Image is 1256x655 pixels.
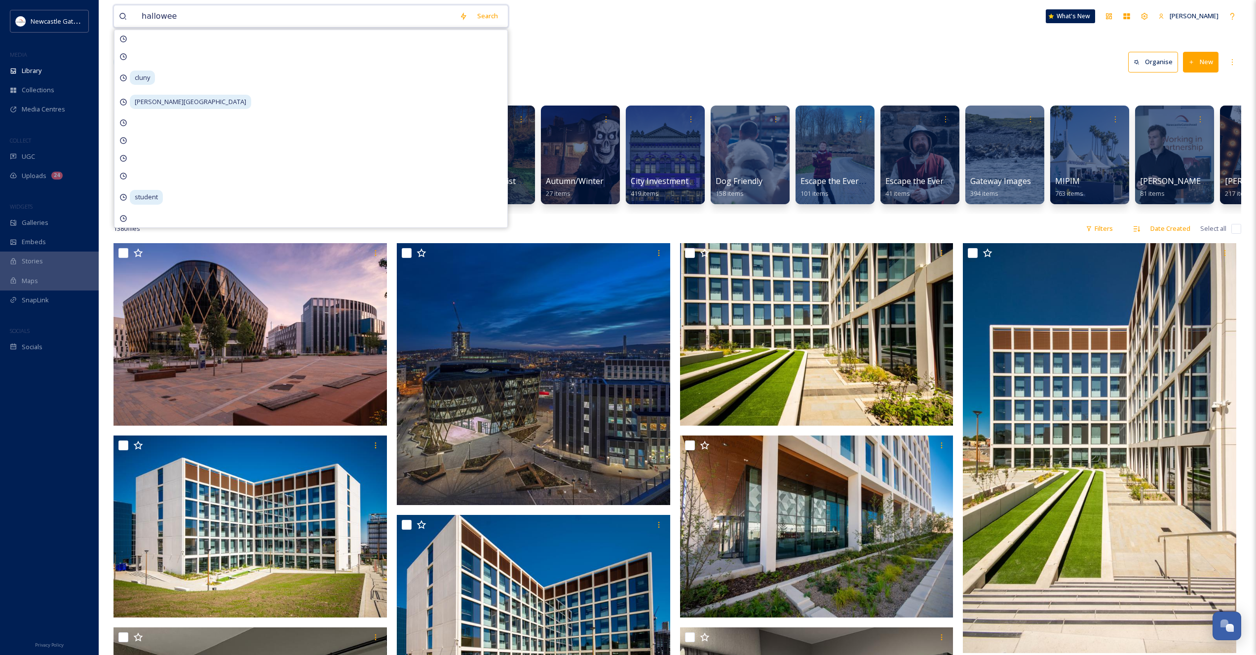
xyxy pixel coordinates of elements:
a: Autumn/Christmas Campaign 25242 items [461,177,581,198]
span: 101 items [800,189,829,198]
span: 419 items [631,189,659,198]
span: Maps [22,276,38,286]
img: KIER-BIO-3947.jpg [680,435,953,618]
span: 158 items [716,189,744,198]
span: 27 items [546,189,571,198]
span: 217 items [1225,189,1253,198]
a: Privacy Policy [35,638,64,650]
a: What's New [1046,9,1095,23]
span: [PERSON_NAME] [1170,11,1218,20]
img: Helix 090120200 - Credit Graeme Peacock.jpg [397,243,670,505]
span: 41 items [885,189,910,198]
span: SnapLink [22,295,49,305]
span: Galleries [22,218,48,227]
img: KIER-BIO-3964.jpg [963,243,1236,653]
img: NICD and FDC - Credit Gillespies.jpg [114,243,387,426]
span: 81 items [1140,189,1165,198]
span: [PERSON_NAME][GEOGRAPHIC_DATA] [130,95,251,109]
span: student [130,190,163,204]
button: Organise [1128,52,1178,72]
span: Gateway Images [970,176,1031,186]
a: Gateway Images394 items [970,177,1031,198]
span: Socials [22,342,42,352]
span: MIPIM [1055,176,1080,186]
span: Escape the Everyday Influencer - [PERSON_NAME] and [PERSON_NAME] [885,176,1151,186]
span: Media Centres [22,105,65,114]
span: MEDIA [10,51,27,58]
a: Autumn/Winter Partner Submissions 202527 items [546,177,703,198]
span: Autumn/Christmas Campaign 25 [461,176,581,186]
span: 1380 file s [114,224,140,233]
div: Filters [1081,219,1118,238]
a: Escape the Everyday 2022101 items [800,177,895,198]
img: DqD9wEUd_400x400.jpg [16,16,26,26]
span: WIDGETS [10,203,33,210]
span: cluny [130,71,155,85]
div: Date Created [1145,219,1195,238]
span: Select all [1200,224,1226,233]
a: [PERSON_NAME] [1153,6,1223,26]
img: KIER-BIO-3960.jpg [114,435,387,618]
div: 24 [51,172,63,180]
span: Embeds [22,237,46,247]
a: Escape the Everyday Influencer - [PERSON_NAME] and [PERSON_NAME]41 items [885,177,1151,198]
span: SOCIALS [10,327,30,334]
span: Newcastle Gateshead Initiative [31,16,121,26]
input: Search your library [137,5,455,27]
a: Dog Friendly158 items [716,177,762,198]
button: New [1183,52,1218,72]
span: Collections [22,85,54,95]
span: Privacy Policy [35,642,64,648]
a: INTEGRATIONCanvaView Items [114,101,198,204]
span: City Investment Images [631,176,718,186]
img: KIER-BIO-3971.jpg [680,243,953,426]
a: City Investment Images419 items [631,177,718,198]
span: Library [22,66,41,75]
span: COLLECT [10,137,31,144]
a: MIPIM763 items [1055,177,1083,198]
button: Open Chat [1213,612,1241,640]
span: 763 items [1055,189,1083,198]
span: UGC [22,152,35,161]
a: Organise [1128,52,1183,72]
span: Stories [22,256,43,266]
span: 394 items [970,189,998,198]
span: Dog Friendly [716,176,762,186]
div: Search [472,6,503,26]
span: Autumn/Winter Partner Submissions 2025 [546,176,703,186]
span: Escape the Everyday 2022 [800,176,895,186]
span: Uploads [22,171,46,181]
